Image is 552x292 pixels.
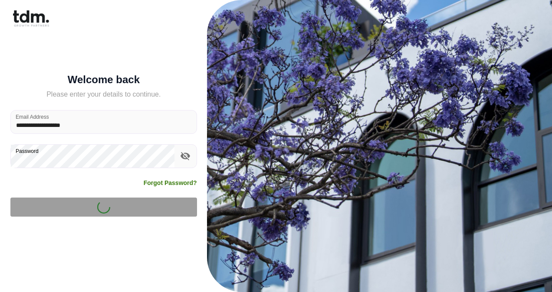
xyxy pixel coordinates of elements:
[16,147,39,155] label: Password
[10,75,197,84] h5: Welcome back
[10,89,197,100] h5: Please enter your details to continue.
[16,113,49,120] label: Email Address
[178,149,193,163] button: toggle password visibility
[144,178,197,187] a: Forgot Password?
